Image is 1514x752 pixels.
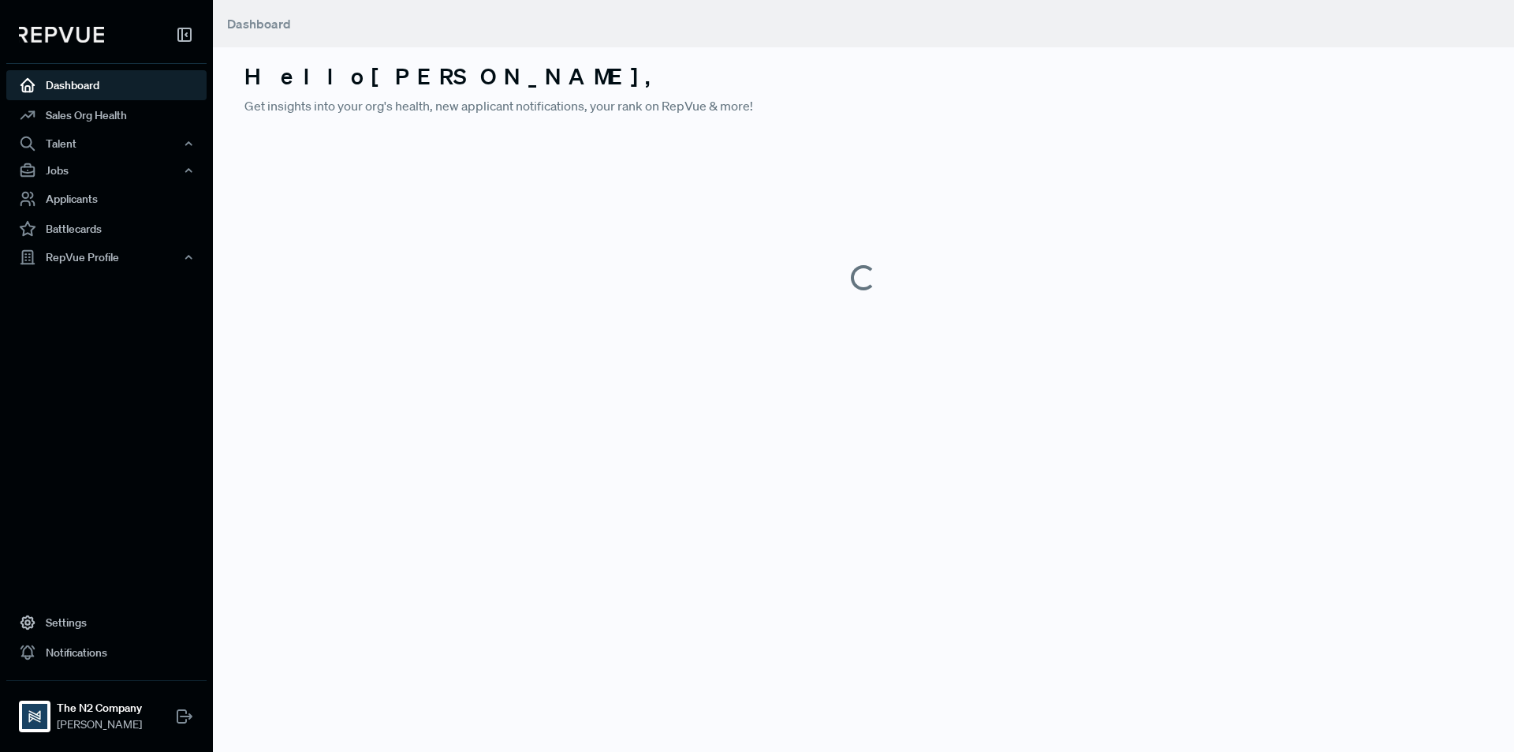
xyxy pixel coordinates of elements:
button: Talent [6,130,207,157]
p: Get insights into your org's health, new applicant notifications, your rank on RepVue & more! [244,96,1482,115]
img: The N2 Company [22,704,47,729]
a: Applicants [6,184,207,214]
a: Notifications [6,638,207,668]
img: RepVue [19,27,104,43]
h3: Hello [PERSON_NAME] , [244,63,1482,90]
button: RepVue Profile [6,244,207,271]
a: Dashboard [6,70,207,100]
a: Settings [6,608,207,638]
a: Battlecards [6,214,207,244]
a: Sales Org Health [6,100,207,130]
strong: The N2 Company [57,700,142,716]
span: Dashboard [227,16,291,32]
span: [PERSON_NAME] [57,716,142,733]
button: Jobs [6,157,207,184]
a: The N2 CompanyThe N2 Company[PERSON_NAME] [6,680,207,739]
